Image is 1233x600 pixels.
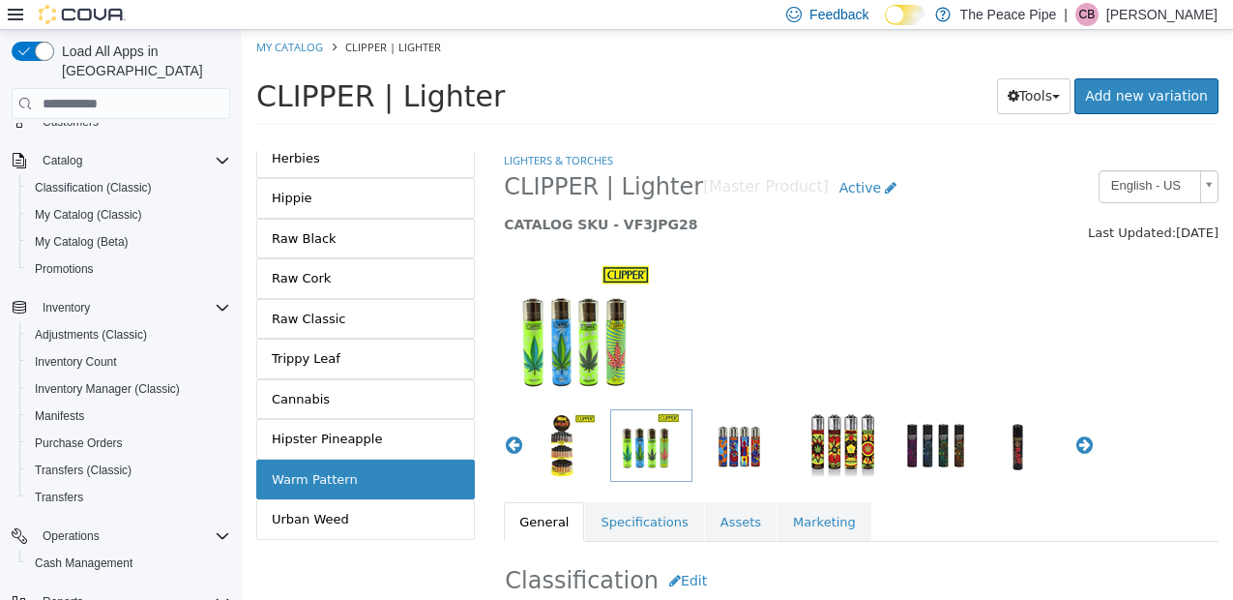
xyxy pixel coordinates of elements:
a: My Catalog [15,10,81,24]
span: Feedback [809,5,868,24]
span: Transfers [27,486,230,509]
span: Inventory Manager (Classic) [27,377,230,401]
span: Adjustments (Classic) [35,327,147,343]
span: Promotions [27,257,230,281]
span: Inventory [43,300,90,315]
p: [PERSON_NAME] [1106,3,1218,26]
button: Catalog [35,149,90,172]
div: Raw Cork [30,239,89,258]
button: Classification (Classic) [19,174,238,201]
button: My Catalog (Classic) [19,201,238,228]
h2: Classification [263,533,976,569]
h5: CATALOG SKU - VF3JPG28 [262,186,791,203]
a: Assets [463,472,535,513]
a: Add new variation [833,48,977,84]
a: Inventory Count [27,350,125,374]
span: My Catalog (Classic) [35,207,142,223]
div: Raw Black [30,199,95,219]
div: Hipster Pineapple [30,400,140,419]
span: Transfers [35,490,83,505]
div: Trippy Leaf [30,319,99,339]
span: Manifests [27,405,230,428]
a: Lighters & Torches [262,123,371,137]
button: Transfers [19,484,238,511]
div: Herbies [30,119,78,138]
span: CLIPPER | Lighter [262,142,461,172]
a: Purchase Orders [27,432,131,455]
button: Adjustments (Classic) [19,321,238,348]
button: Inventory [4,294,238,321]
a: Marketing [536,472,630,513]
a: My Catalog (Classic) [27,203,150,226]
p: | [1064,3,1068,26]
div: Raw Classic [30,280,103,299]
span: Active [598,150,639,165]
span: CLIPPER | Lighter [15,49,263,83]
span: Purchase Orders [27,432,230,455]
span: [DATE] [934,195,977,210]
button: Purchase Orders [19,430,238,457]
input: Dark Mode [885,5,925,25]
span: CLIPPER | Lighter [103,10,199,24]
span: Operations [43,528,100,544]
div: Urban Weed [30,480,107,499]
button: Inventory [35,296,98,319]
button: Operations [4,523,238,550]
span: Operations [35,525,230,548]
span: Catalog [35,149,230,172]
span: Transfers (Classic) [27,459,230,482]
button: Previous [262,405,281,425]
span: Adjustments (Classic) [27,323,230,346]
a: Promotions [27,257,102,281]
span: Inventory [35,296,230,319]
div: Chelsea Birnie [1075,3,1099,26]
span: Dark Mode [885,25,886,26]
div: Hippie [30,159,71,178]
button: Transfers (Classic) [19,457,238,484]
a: My Catalog (Beta) [27,230,136,254]
button: Catalog [4,147,238,174]
span: Catalog [43,153,82,168]
span: Purchase Orders [35,435,123,451]
button: My Catalog (Beta) [19,228,238,255]
button: Inventory Count [19,348,238,375]
small: [Master Product] [461,150,587,165]
a: General [262,472,342,513]
a: Manifests [27,405,92,428]
span: Transfers (Classic) [35,463,132,478]
span: Inventory Count [35,354,117,370]
span: English - US [858,141,951,171]
button: Inventory Manager (Classic) [19,375,238,403]
button: Tools [755,48,830,84]
div: Warm Pattern [30,440,116,460]
span: Inventory Count [27,350,230,374]
span: Cash Management [35,555,132,571]
img: 150 [262,234,407,379]
span: My Catalog (Beta) [27,230,230,254]
span: Cash Management [27,552,230,575]
button: Promotions [19,255,238,283]
a: Transfers (Classic) [27,459,139,482]
span: Load All Apps in [GEOGRAPHIC_DATA] [54,42,230,80]
img: Cova [39,5,126,24]
span: Manifests [35,408,84,424]
a: Transfers [27,486,91,509]
a: Adjustments (Classic) [27,323,155,346]
button: Cash Management [19,550,238,577]
p: The Peace Pipe [960,3,1057,26]
span: Promotions [35,261,94,277]
a: Specifications [343,472,461,513]
a: Classification (Classic) [27,176,160,199]
button: Manifests [19,403,238,430]
span: Classification (Classic) [35,180,152,195]
span: Last Updated: [846,195,934,210]
span: My Catalog (Classic) [27,203,230,226]
span: CB [1079,3,1096,26]
button: Next [834,405,853,425]
a: English - US [857,140,977,173]
a: Cash Management [27,552,140,575]
span: Classification (Classic) [27,176,230,199]
span: My Catalog (Beta) [35,234,129,250]
div: Cannabis [30,360,88,379]
span: Inventory Manager (Classic) [35,381,180,397]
